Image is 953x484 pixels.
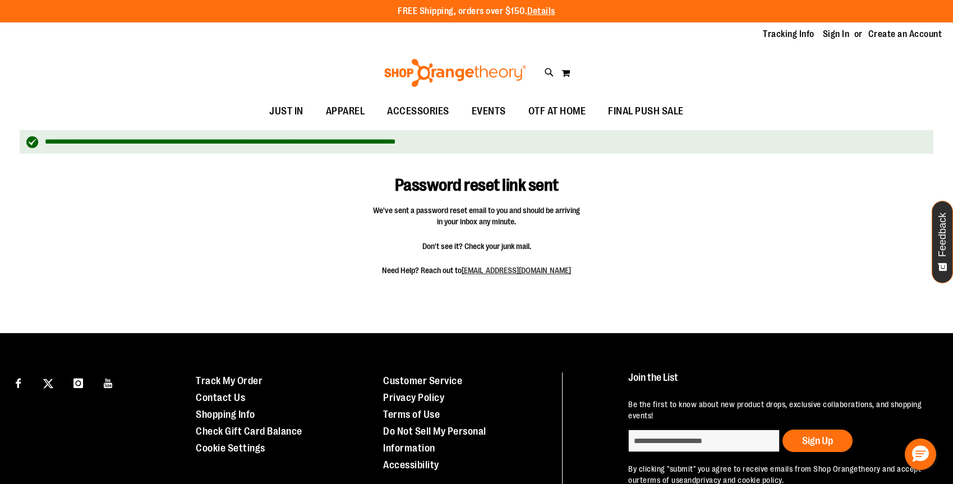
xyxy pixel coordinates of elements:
[462,266,571,275] a: [EMAIL_ADDRESS][DOMAIN_NAME]
[196,392,245,403] a: Contact Us
[68,372,88,392] a: Visit our Instagram page
[608,99,684,124] span: FINAL PUSH SALE
[39,372,58,392] a: Visit our X page
[196,375,263,386] a: Track My Order
[383,426,486,454] a: Do Not Sell My Personal Information
[398,5,555,18] p: FREE Shipping, orders over $150.
[99,372,118,392] a: Visit our Youtube page
[196,442,265,454] a: Cookie Settings
[472,99,506,124] span: EVENTS
[373,241,581,252] span: Don't see it? Check your junk mail.
[383,459,439,471] a: Accessibility
[346,159,607,195] h1: Password reset link sent
[905,439,936,470] button: Hello, have a question? Let’s chat.
[628,399,929,421] p: Be the first to know about new product drops, exclusive collaborations, and shopping events!
[823,28,850,40] a: Sign In
[315,99,376,125] a: APPAREL
[387,99,449,124] span: ACCESSORIES
[196,426,302,437] a: Check Gift Card Balance
[528,99,586,124] span: OTF AT HOME
[373,265,581,276] span: Need Help? Reach out to
[597,99,695,125] a: FINAL PUSH SALE
[628,430,780,452] input: enter email
[196,409,255,420] a: Shopping Info
[763,28,814,40] a: Tracking Info
[527,6,555,16] a: Details
[937,213,948,257] span: Feedback
[383,375,462,386] a: Customer Service
[269,99,303,124] span: JUST IN
[782,430,853,452] button: Sign Up
[373,205,581,227] span: We've sent a password reset email to you and should be arriving in your inbox any minute.
[383,409,440,420] a: Terms of Use
[8,372,28,392] a: Visit our Facebook page
[376,99,461,125] a: ACCESSORIES
[258,99,315,125] a: JUST IN
[628,372,929,393] h4: Join the List
[383,392,444,403] a: Privacy Policy
[932,201,953,283] button: Feedback - Show survey
[383,59,528,87] img: Shop Orangetheory
[326,99,365,124] span: APPAREL
[461,99,517,125] a: EVENTS
[43,379,53,389] img: Twitter
[802,435,833,446] span: Sign Up
[517,99,597,125] a: OTF AT HOME
[868,28,942,40] a: Create an Account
